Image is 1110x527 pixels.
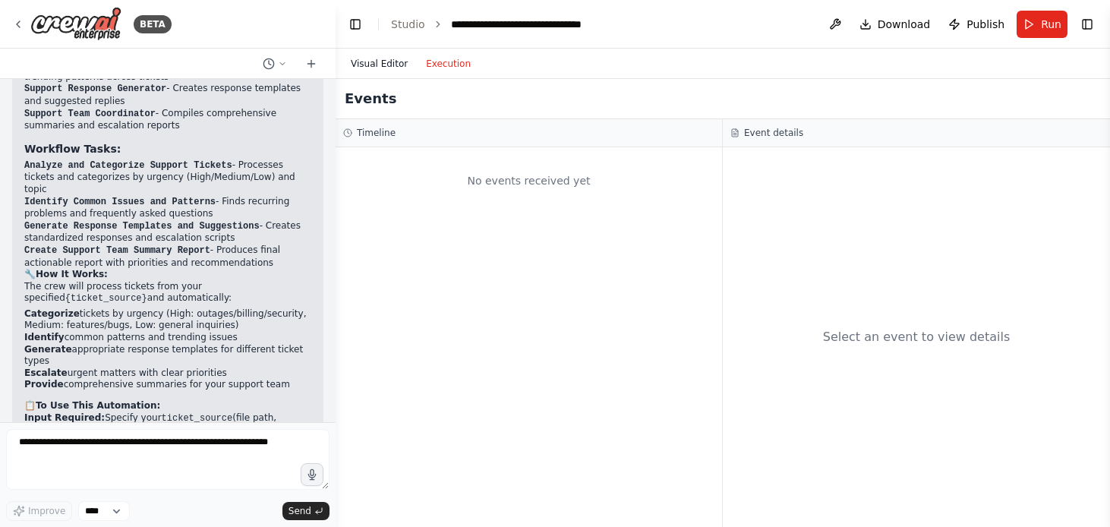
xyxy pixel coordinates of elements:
[65,293,147,304] code: {ticket_source}
[30,7,121,41] img: Logo
[134,15,172,33] div: BETA
[24,379,64,390] strong: Provide
[24,245,210,256] code: Create Support Team Summary Report
[24,368,311,380] li: urgent matters with clear priorities
[744,127,803,139] h3: Event details
[967,17,1004,32] span: Publish
[24,143,121,155] strong: Workflow Tasks:
[878,17,931,32] span: Download
[417,55,480,73] button: Execution
[24,281,311,305] p: The crew will process tickets from your specified and automatically:
[391,17,622,32] nav: breadcrumb
[24,400,311,412] h2: 📋
[24,160,232,171] code: Analyze and Categorize Support Tickets
[36,400,160,411] strong: To Use This Automation:
[24,379,311,391] li: comprehensive summaries for your support team
[345,88,396,109] h2: Events
[24,368,68,378] strong: Escalate
[24,220,311,245] li: - Creates standardized responses and escalation scripts
[24,412,311,437] li: Specify your (file path, database, or system where tickets are stored)
[24,108,311,132] li: - Compiles comprehensive summaries and escalation reports
[24,344,311,368] li: appropriate response templates for different ticket types
[24,245,311,269] li: - Produces final actionable report with priorities and recommendations
[24,344,72,355] strong: Generate
[28,505,65,517] span: Improve
[853,11,937,38] button: Download
[24,83,311,107] li: - Creates response templates and suggested replies
[257,55,293,73] button: Switch to previous chat
[1041,17,1061,32] span: Run
[357,127,396,139] h3: Timeline
[301,463,323,486] button: Click to speak your automation idea
[24,197,216,207] code: Identify Common Issues and Patterns
[1077,14,1098,35] button: Show right sidebar
[24,109,156,119] code: Support Team Coordinator
[162,413,233,424] code: ticket_source
[342,55,417,73] button: Visual Editor
[36,269,108,279] strong: How It Works:
[343,155,714,207] div: No events received yet
[24,332,311,344] li: common patterns and trending issues
[24,412,105,423] strong: Input Required:
[24,269,311,281] h2: 🔧
[24,159,311,196] li: - Processes tickets and categorizes by urgency (High/Medium/Low) and topic
[24,221,260,232] code: Generate Response Templates and Suggestions
[24,332,65,342] strong: Identify
[282,502,330,520] button: Send
[345,14,366,35] button: Hide left sidebar
[6,501,72,521] button: Improve
[299,55,323,73] button: Start a new chat
[942,11,1011,38] button: Publish
[24,308,80,319] strong: Categorize
[24,308,311,332] li: tickets by urgency (High: outages/billing/security, Medium: features/bugs, Low: general inquiries)
[1017,11,1067,38] button: Run
[823,328,1011,346] div: Select an event to view details
[289,505,311,517] span: Send
[24,196,311,220] li: - Finds recurring problems and frequently asked questions
[24,84,166,94] code: Support Response Generator
[391,18,425,30] a: Studio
